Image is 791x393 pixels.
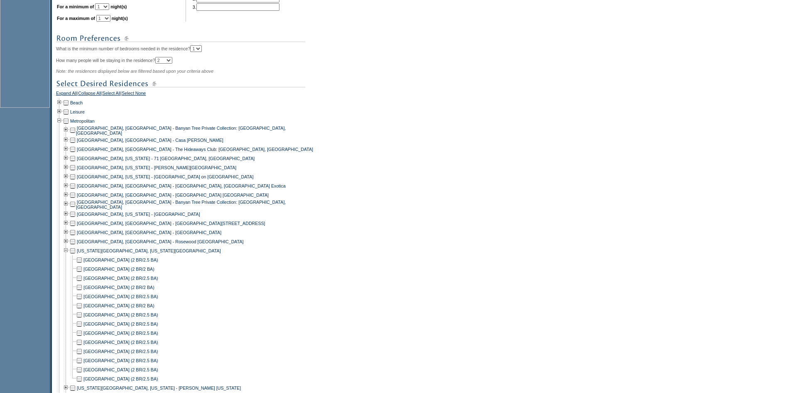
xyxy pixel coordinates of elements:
b: night(s) [112,16,128,21]
a: [GEOGRAPHIC_DATA] (2 BR/2.5 BA) [83,257,158,262]
a: Select None [122,91,146,98]
b: night(s) [110,4,127,9]
a: [GEOGRAPHIC_DATA], [US_STATE] - 71 [GEOGRAPHIC_DATA], [GEOGRAPHIC_DATA] [77,156,255,161]
a: [GEOGRAPHIC_DATA] (2 BR/2 BA) [83,303,154,308]
a: [GEOGRAPHIC_DATA], [GEOGRAPHIC_DATA] - [GEOGRAPHIC_DATA], [GEOGRAPHIC_DATA] Exotica [77,183,286,188]
a: Collapse All [78,91,101,98]
a: [GEOGRAPHIC_DATA], [GEOGRAPHIC_DATA] - Banyan Tree Private Collection: [GEOGRAPHIC_DATA], [GEOGRA... [76,200,286,210]
a: [GEOGRAPHIC_DATA], [GEOGRAPHIC_DATA] - [GEOGRAPHIC_DATA][STREET_ADDRESS] [77,221,265,226]
a: [GEOGRAPHIC_DATA] (2 BR/2.5 BA) [83,358,158,363]
a: [GEOGRAPHIC_DATA], [US_STATE] - [PERSON_NAME][GEOGRAPHIC_DATA] [77,165,236,170]
a: Beach [70,100,83,105]
b: For a minimum of [57,4,94,9]
b: For a maximum of [57,16,95,21]
span: Note: the residences displayed below are filtered based upon your criteria above [56,69,213,74]
img: subTtlRoomPreferences.gif [56,33,305,44]
a: Leisure [70,109,85,114]
a: [GEOGRAPHIC_DATA], [US_STATE] - [GEOGRAPHIC_DATA] on [GEOGRAPHIC_DATA] [77,174,253,179]
a: [GEOGRAPHIC_DATA], [GEOGRAPHIC_DATA] - Casa [PERSON_NAME] [77,138,223,143]
a: [GEOGRAPHIC_DATA] (2 BR/2.5 BA) [83,321,158,326]
a: [GEOGRAPHIC_DATA] (2 BR/2 BA) [83,285,154,290]
a: [US_STATE][GEOGRAPHIC_DATA], [US_STATE] - [PERSON_NAME] [US_STATE] [77,386,241,391]
div: | | | [56,91,320,98]
a: Metropolitan [70,119,95,124]
a: [GEOGRAPHIC_DATA], [GEOGRAPHIC_DATA] - The Hideaways Club: [GEOGRAPHIC_DATA], [GEOGRAPHIC_DATA] [77,147,313,152]
a: [GEOGRAPHIC_DATA] (2 BR/2.5 BA) [83,340,158,345]
a: [GEOGRAPHIC_DATA] (2 BR/2.5 BA) [83,312,158,317]
a: [GEOGRAPHIC_DATA], [GEOGRAPHIC_DATA] - [GEOGRAPHIC_DATA] [GEOGRAPHIC_DATA] [77,193,269,198]
a: [US_STATE][GEOGRAPHIC_DATA], [US_STATE][GEOGRAPHIC_DATA] [77,248,221,253]
a: Expand All [56,91,77,98]
a: [GEOGRAPHIC_DATA] (2 BR/2.5 BA) [83,376,158,381]
a: [GEOGRAPHIC_DATA], [GEOGRAPHIC_DATA] - Rosewood [GEOGRAPHIC_DATA] [77,239,243,244]
a: [GEOGRAPHIC_DATA] (2 BR/2.5 BA) [83,331,158,336]
td: 3. [193,3,279,11]
a: [GEOGRAPHIC_DATA] (2 BR/2.5 BA) [83,367,158,372]
a: [GEOGRAPHIC_DATA], [GEOGRAPHIC_DATA] - Banyan Tree Private Collection: [GEOGRAPHIC_DATA], [GEOGRA... [76,126,286,136]
a: Select All [103,91,121,98]
a: [GEOGRAPHIC_DATA] (2 BR/2 BA) [83,267,154,272]
a: [GEOGRAPHIC_DATA] (2 BR/2.5 BA) [83,294,158,299]
a: [GEOGRAPHIC_DATA] (2 BR/2.5 BA) [83,276,158,281]
a: [GEOGRAPHIC_DATA], [GEOGRAPHIC_DATA] - [GEOGRAPHIC_DATA] [77,230,221,235]
a: [GEOGRAPHIC_DATA] (2 BR/2.5 BA) [83,349,158,354]
a: [GEOGRAPHIC_DATA], [US_STATE] - [GEOGRAPHIC_DATA] [77,212,200,217]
